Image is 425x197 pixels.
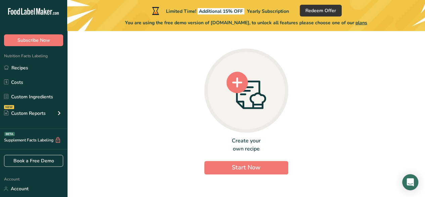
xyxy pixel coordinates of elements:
div: Create your own recipe [204,137,288,153]
div: Limited Time! [151,7,289,15]
button: Start Now [204,161,288,174]
button: Redeem Offer [300,5,342,17]
span: You are using the free demo version of [DOMAIN_NAME], to unlock all features please choose one of... [125,19,367,26]
span: plans [355,20,367,26]
span: Yearly Subscription [247,8,289,14]
span: Redeem Offer [305,7,336,14]
div: NEW [4,105,14,109]
a: Book a Free Demo [4,155,63,167]
span: Subscribe Now [17,37,50,44]
div: Custom Reports [4,110,46,117]
button: Subscribe Now [4,34,63,46]
span: Additional 15% OFF [198,8,244,14]
div: Open Intercom Messenger [402,174,418,190]
div: BETA [4,132,15,136]
span: Start Now [232,163,260,171]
